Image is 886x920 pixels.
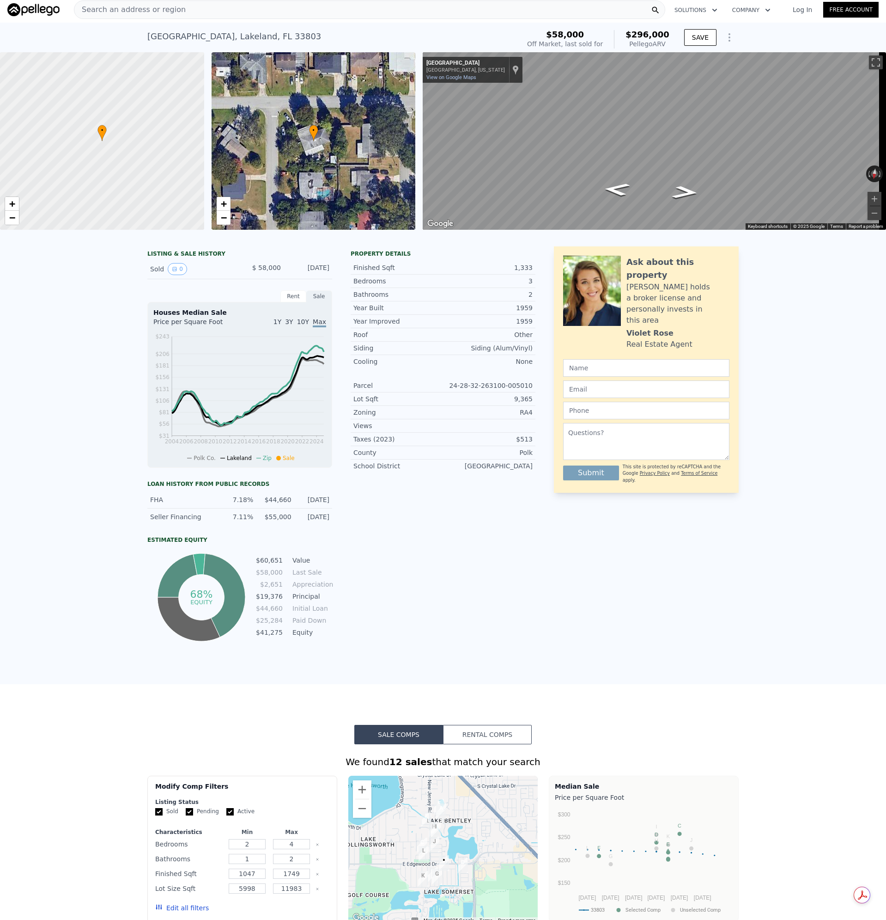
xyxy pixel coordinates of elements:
[291,627,332,638] td: Equity
[285,318,293,325] span: 3Y
[443,394,533,404] div: 9,365
[155,838,223,851] div: Bedrooms
[155,882,223,895] div: Lot Size Sqft
[558,857,570,864] text: $200
[255,627,283,638] td: $41,275
[443,303,533,313] div: 1959
[155,782,329,798] div: Modify Comp Filters
[667,841,670,847] text: E
[291,603,332,613] td: Initial Loan
[155,333,170,340] tspan: $243
[313,318,326,327] span: Max
[316,872,319,876] button: Clear
[194,455,216,461] span: Polk Co.
[667,848,670,853] text: A
[155,351,170,357] tspan: $206
[353,421,443,430] div: Views
[439,855,449,871] div: 1725 Park Dr
[147,480,332,488] div: Loan history from public records
[297,318,309,325] span: 10Y
[443,343,533,353] div: Siding (Alum/Vinyl)
[849,224,883,229] a: Report a problem
[681,471,717,476] a: Terms of Service
[443,276,533,286] div: 3
[353,461,443,471] div: School District
[609,853,613,859] text: G
[782,5,823,14] a: Log In
[280,438,295,445] tspan: 2020
[223,438,237,445] tspan: 2012
[263,455,272,461] span: Zip
[586,845,589,851] text: L
[147,755,739,768] div: We found that match your search
[227,828,267,836] div: Min
[684,29,716,46] button: SAVE
[353,303,443,313] div: Year Built
[555,782,733,791] div: Median Sale
[389,756,432,767] strong: 12 sales
[602,895,619,901] text: [DATE]
[830,224,843,229] a: Terms (opens in new tab)
[297,495,329,504] div: [DATE]
[597,845,601,851] text: F
[255,579,283,589] td: $2,651
[626,339,692,350] div: Real Estate Agent
[625,907,661,913] text: Selected Comp
[7,3,60,16] img: Pellego
[563,402,729,419] input: Phone
[419,846,429,862] div: 1427 Phyllis St
[227,455,252,461] span: Lakeland
[74,4,186,15] span: Search an address or region
[555,804,733,920] div: A chart.
[431,822,441,838] div: 1628 Robertson St
[592,180,641,199] path: Go East, Park Dr
[221,512,253,521] div: 7.11%
[147,30,321,43] div: [GEOGRAPHIC_DATA] , Lakeland , FL 33803
[237,438,251,445] tspan: 2014
[443,263,533,272] div: 1,333
[353,263,443,272] div: Finished Sqft
[353,317,443,326] div: Year Improved
[288,263,329,275] div: [DATE]
[295,438,309,445] tspan: 2022
[429,822,439,838] div: 1618 Robertson St
[423,52,886,230] div: Map
[671,895,688,901] text: [DATE]
[563,359,729,377] input: Name
[725,2,778,18] button: Company
[309,125,318,141] div: •
[291,555,332,565] td: Value
[655,838,658,843] text: H
[153,308,326,317] div: Houses Median Sale
[443,330,533,339] div: Other
[186,808,219,816] label: Pending
[150,263,232,275] div: Sold
[868,192,881,206] button: Zoom in
[655,824,657,829] text: I
[165,438,179,445] tspan: 2004
[217,197,231,211] a: Zoom in
[680,907,721,913] text: Unselected Comp
[428,867,438,883] div: 3023 Pineway Ave
[283,455,295,461] span: Sale
[155,867,223,880] div: Finished Sqft
[255,615,283,626] td: $25,284
[150,512,215,521] div: Seller Financing
[353,799,371,818] button: Zoom out
[316,887,319,891] button: Clear
[354,725,443,744] button: Sale Comps
[353,394,443,404] div: Lot Sqft
[316,858,319,861] button: Clear
[626,282,729,326] div: [PERSON_NAME] holds a broker license and personally invests in this area
[97,125,107,141] div: •
[280,290,306,302] div: Rent
[226,808,234,816] input: Active
[443,317,533,326] div: 1959
[558,880,570,886] text: $150
[155,374,170,380] tspan: $156
[417,838,427,853] div: 2640 Handley Blvd
[591,907,605,913] text: 33803
[563,466,619,480] button: Submit
[155,853,223,865] div: Bathrooms
[221,495,253,504] div: 7.18%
